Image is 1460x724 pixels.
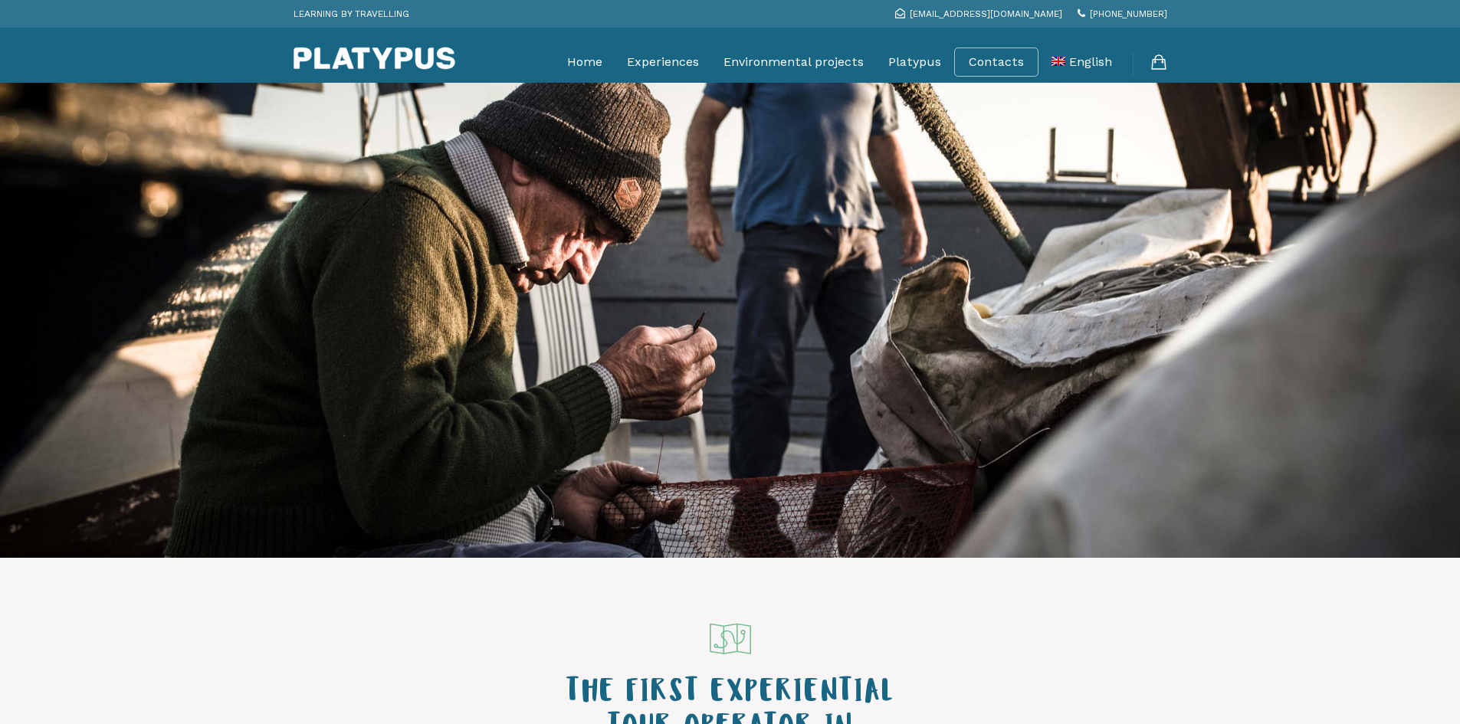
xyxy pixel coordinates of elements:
span: [PHONE_NUMBER] [1090,8,1167,19]
p: LEARNING BY TRAVELLING [294,4,409,24]
a: [EMAIL_ADDRESS][DOMAIN_NAME] [895,8,1062,19]
img: Platypus [294,47,455,70]
a: Platypus [888,43,941,81]
a: Contacts [969,54,1024,70]
a: Environmental projects [723,43,864,81]
a: Experiences [627,43,699,81]
a: [PHONE_NUMBER] [1078,8,1167,19]
a: Home [567,43,602,81]
a: English [1052,43,1112,81]
span: [EMAIL_ADDRESS][DOMAIN_NAME] [910,8,1062,19]
span: English [1069,54,1112,69]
